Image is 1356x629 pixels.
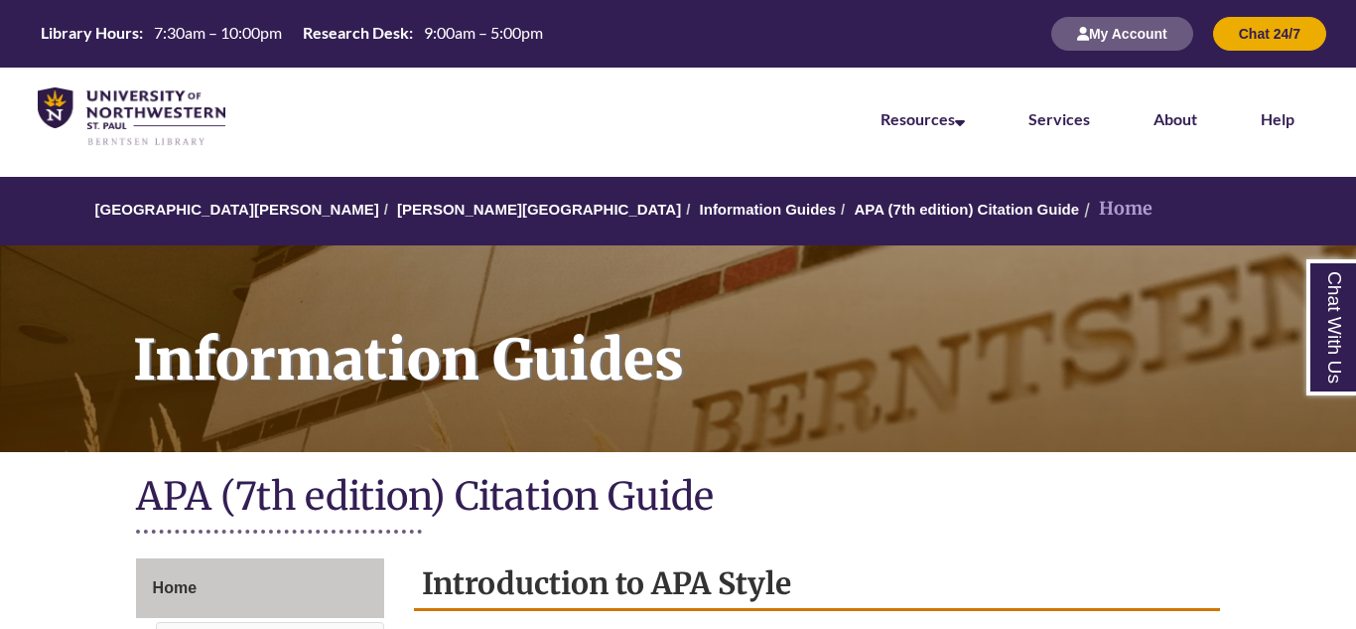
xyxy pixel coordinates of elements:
a: Chat 24/7 [1213,25,1326,42]
span: 9:00am – 5:00pm [424,23,543,42]
h2: Introduction to APA Style [414,558,1220,611]
img: UNWSP Library Logo [38,87,225,147]
h1: Information Guides [111,245,1356,426]
th: Library Hours: [33,22,146,44]
li: Home [1079,195,1153,224]
a: My Account [1051,25,1193,42]
h1: APA (7th edition) Citation Guide [136,472,1221,525]
button: Chat 24/7 [1213,17,1326,51]
span: Home [153,579,197,596]
a: Information Guides [700,201,837,218]
a: Help [1261,109,1294,128]
a: [PERSON_NAME][GEOGRAPHIC_DATA] [397,201,681,218]
a: About [1153,109,1197,128]
th: Research Desk: [295,22,416,44]
span: 7:30am – 10:00pm [154,23,282,42]
a: Home [136,558,385,618]
a: Services [1028,109,1090,128]
button: My Account [1051,17,1193,51]
table: Hours Today [33,22,551,44]
a: [GEOGRAPHIC_DATA][PERSON_NAME] [95,201,379,218]
a: APA (7th edition) Citation Guide [854,201,1079,218]
a: Hours Today [33,22,551,46]
a: Resources [881,109,965,128]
